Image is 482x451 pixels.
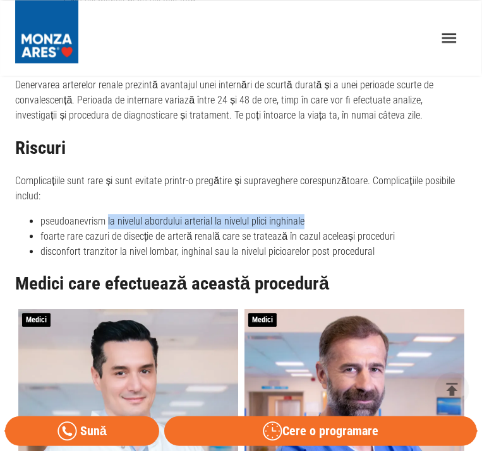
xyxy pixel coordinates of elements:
[15,138,467,158] h2: Riscuri
[22,313,51,327] span: Medici
[40,214,467,229] li: pseudoanevrism la nivelul abordului arterial la nivelul plici inghinale
[5,416,159,446] a: Sună
[248,313,277,327] span: Medici
[15,173,467,204] p: Complicațiile sunt rare și sunt evitate printr-o pregătire și supraveghere corespunzătoare. Compl...
[435,372,469,407] button: delete
[15,78,467,123] p: Denervarea arterelor renale prezintă avantajul unei internări de scurtă durată și a unei perioade...
[40,229,467,244] li: foarte rare cazuri de disecție de arteră renală care se tratează în cazul aceleași proceduri
[15,274,467,294] h2: Medici care efectuează această procedură
[40,244,467,259] li: disconfort tranzitor la nivel lombar, inghinal sau la nivelul picioarelor post procedural
[164,416,477,446] button: Cere o programare
[432,21,467,56] button: open drawer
